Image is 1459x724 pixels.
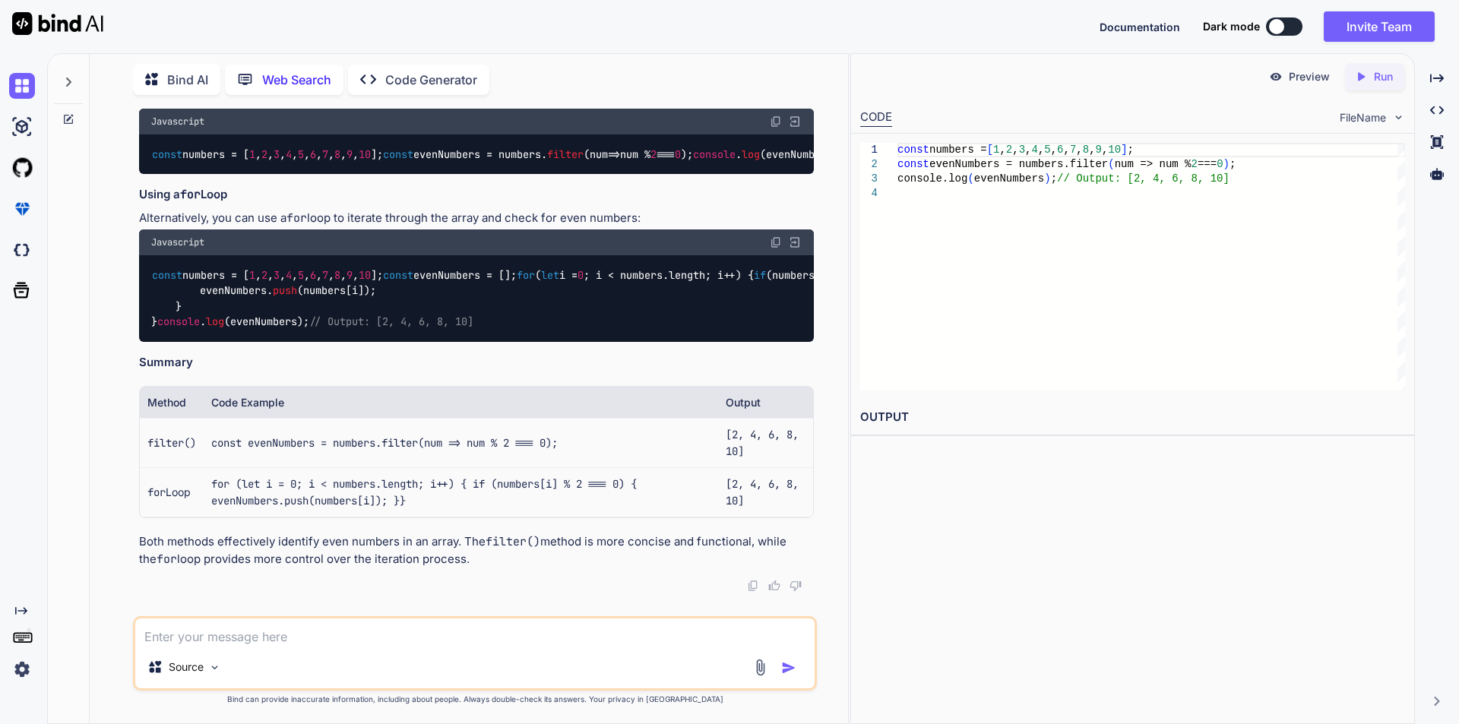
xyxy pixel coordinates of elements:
[249,268,255,282] span: 1
[897,172,967,185] span: console.log
[140,468,204,517] td: Loop
[139,186,814,204] h3: Using a Loop
[781,660,796,675] img: icon
[486,534,540,549] code: filter()
[897,158,929,170] span: const
[147,436,196,450] code: filter()
[929,144,987,156] span: numbers =
[1050,144,1056,156] span: ,
[152,147,182,161] span: const
[1050,172,1056,185] span: ;
[169,659,204,675] p: Source
[1057,144,1063,156] span: 6
[286,210,307,226] code: for
[9,237,35,263] img: darkCloudIdeIcon
[726,477,799,507] code: [2, 4, 6, 8, 10]
[770,236,782,248] img: copy
[151,147,1011,163] code: numbers = [ , , , , , , , , , ]; evenNumbers = numbers. ( num % === ); . (evenNumbers);
[1089,144,1095,156] span: ,
[204,387,718,419] th: Code Example
[1108,158,1114,170] span: (
[726,428,799,458] code: [2, 4, 6, 8, 10]
[860,143,878,157] div: 1
[151,236,204,248] span: Javascript
[1102,144,1108,156] span: ,
[208,661,221,674] img: Pick Models
[347,147,353,161] span: 9
[1269,70,1283,84] img: preview
[590,147,620,161] span: =>
[973,172,1043,185] span: evenNumbers
[1025,144,1031,156] span: ,
[1018,144,1024,156] span: 3
[139,210,814,227] p: Alternatively, you can use a loop to iterate through the array and check for even numbers:
[851,400,1414,435] h2: OUTPUT
[151,267,894,330] code: numbers = [ , , , , , , , , , ]; evenNumbers = []; ( i = ; i < numbers. ; i++) { (numbers[i] % ==...
[347,268,353,282] span: 9
[1108,144,1121,156] span: 10
[590,147,608,161] span: num
[788,115,802,128] img: Open in Browser
[211,477,637,507] code: for (let i = 0; i < numbers.length; i++) { if (numbers[i] % 2 === 0) { evenNumbers.push(numbers[i...
[322,268,328,282] span: 7
[1198,158,1217,170] span: ===
[286,268,292,282] span: 4
[273,284,297,298] span: push
[9,73,35,99] img: chat
[1100,19,1180,35] button: Documentation
[334,268,340,282] span: 8
[1230,158,1236,170] span: ;
[675,147,681,161] span: 0
[747,580,759,592] img: copy
[1057,172,1230,185] span: // Output: [2, 4, 6, 8, 10]
[9,656,35,682] img: settings
[929,158,1108,170] span: evenNumbers = numbers.filter
[517,268,535,282] span: for
[274,147,280,161] span: 3
[359,147,371,161] span: 10
[286,147,292,161] span: 4
[9,155,35,181] img: githubLight
[1340,110,1386,125] span: FileName
[310,268,316,282] span: 6
[986,144,992,156] span: [
[1121,144,1127,156] span: ]
[578,268,584,282] span: 0
[1223,158,1229,170] span: )
[860,109,892,127] div: CODE
[140,387,204,419] th: Method
[790,580,802,592] img: dislike
[133,694,817,705] p: Bind can provide inaccurate information, including about people. Always double-check its answers....
[9,196,35,222] img: premium
[669,268,705,282] span: length
[1038,144,1044,156] span: ,
[261,147,267,161] span: 2
[999,144,1005,156] span: ,
[1392,111,1405,124] img: chevron down
[139,533,814,568] p: Both methods effectively identify even numbers in an array. The method is more concise and functi...
[1324,11,1435,42] button: Invite Team
[1095,144,1101,156] span: 9
[1044,172,1050,185] span: )
[1063,144,1069,156] span: ,
[1031,144,1037,156] span: 4
[860,172,878,186] div: 3
[993,144,999,156] span: 1
[261,268,267,282] span: 2
[152,268,182,282] span: const
[322,147,328,161] span: 7
[147,485,166,499] code: for
[298,268,304,282] span: 5
[860,157,878,172] div: 2
[752,659,769,676] img: attachment
[788,236,802,249] img: Open in Browser
[1070,144,1076,156] span: 7
[1191,158,1197,170] span: 2
[1217,158,1223,170] span: 0
[359,268,371,282] span: 10
[1374,69,1393,84] p: Run
[262,71,331,89] p: Web Search
[1114,158,1191,170] span: num => num %
[650,147,657,161] span: 2
[1100,21,1180,33] span: Documentation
